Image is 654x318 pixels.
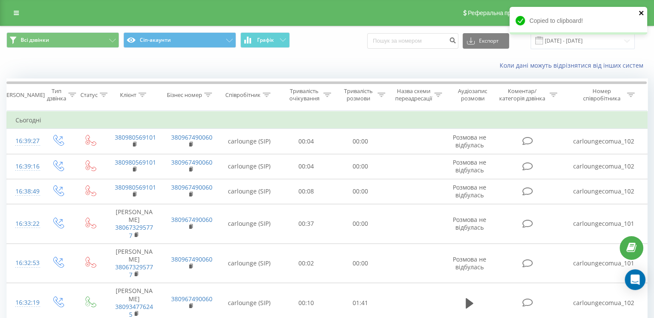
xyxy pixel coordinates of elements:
div: Тип дзвінка [47,87,66,102]
button: close [639,9,645,18]
div: Аудіозапис розмови [451,87,494,102]
div: 16:33:22 [15,215,33,232]
div: Бізнес номер [167,91,202,99]
td: carlounge (SIP) [219,154,279,179]
div: Copied to clipboard! [510,7,647,34]
button: Експорт [463,33,509,49]
td: 00:04 [279,129,333,154]
div: Статус [80,91,98,99]
button: Всі дзвінки [6,32,119,48]
td: 00:02 [279,243,333,283]
span: Розмова не відбулась [453,215,486,231]
div: 16:38:49 [15,183,33,200]
td: 00:00 [333,179,387,204]
a: 380967490060 [171,295,212,303]
td: [PERSON_NAME] [106,243,163,283]
a: 380967490060 [171,133,212,141]
a: 380673295777 [115,223,153,239]
span: Графік [257,37,274,43]
a: 380967490060 [171,158,212,166]
td: 00:37 [279,204,333,243]
td: [PERSON_NAME] [106,204,163,243]
button: Сіп-акаунти [123,32,236,48]
a: 380967490060 [171,255,212,263]
td: carloungecomua_102 [561,179,647,204]
td: carlounge (SIP) [219,243,279,283]
span: Розмова не відбулась [453,255,486,271]
td: 00:00 [333,243,387,283]
td: 00:00 [333,204,387,243]
a: 380673295777 [115,263,153,279]
span: Всі дзвінки [21,37,49,44]
div: Open Intercom Messenger [625,269,645,290]
a: 380967490060 [171,183,212,191]
div: 16:39:16 [15,158,33,175]
td: carloungecomua_101 [561,204,647,243]
td: carloungecomua_102 [561,154,647,179]
input: Пошук за номером [367,33,458,49]
a: 380980569101 [115,158,156,166]
button: Графік [240,32,290,48]
td: carlounge (SIP) [219,179,279,204]
div: Співробітник [225,91,261,99]
div: Коментар/категорія дзвінка [497,87,547,102]
a: Коли дані можуть відрізнятися вiд інших систем [500,61,648,69]
div: Номер співробітника [579,87,625,102]
div: 16:39:27 [15,133,33,150]
span: Розмова не відбулась [453,158,486,174]
div: Тривалість очікування [287,87,322,102]
td: Сьогодні [7,112,648,129]
div: Клієнт [120,91,136,99]
a: 380967490060 [171,215,212,224]
span: Розмова не відбулась [453,133,486,149]
div: Назва схеми переадресації [395,87,432,102]
span: Розмова не відбулась [453,183,486,199]
div: 16:32:19 [15,294,33,311]
div: 16:32:53 [15,255,33,271]
div: Тривалість розмови [341,87,375,102]
a: 380980569101 [115,133,156,141]
td: 00:04 [279,154,333,179]
td: 00:00 [333,129,387,154]
td: 00:00 [333,154,387,179]
a: 380980569101 [115,183,156,191]
td: carlounge (SIP) [219,129,279,154]
td: carlounge (SIP) [219,204,279,243]
td: 00:08 [279,179,333,204]
td: carloungecomua_102 [561,129,647,154]
td: carloungecomua_101 [561,243,647,283]
div: [PERSON_NAME] [1,91,45,99]
span: Реферальна програма [468,9,531,16]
